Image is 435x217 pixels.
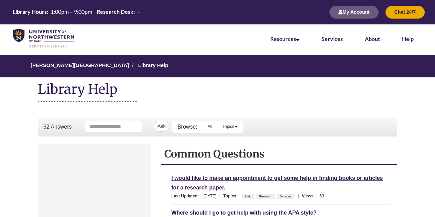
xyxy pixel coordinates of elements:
h2: Common Questions [164,147,394,160]
ul: Topics: [242,194,296,198]
a: Help [244,193,253,200]
span: 63 [319,194,324,198]
h1: Library Help [38,81,137,102]
button: Ask [154,121,169,132]
a: My Account [329,10,379,15]
a: I would like to make an appointment to get some help in finding books or articles for a research ... [171,174,383,192]
button: My Account [329,6,379,19]
a: Services [279,193,293,200]
a: Library Help [138,62,168,68]
a: All [203,121,217,132]
a: About [365,35,380,42]
th: Research Desk: [95,8,135,15]
span: [DATE] [204,194,217,198]
p: 62 Answers [43,123,72,131]
span: | [218,194,222,198]
span: Topics: [223,194,241,198]
a: Services [322,35,343,42]
span: – [137,8,140,15]
span: | [296,194,301,198]
a: Hours Today [11,8,142,16]
button: Chat 24/7 [385,6,425,19]
a: Resources [270,35,300,42]
a: Help [402,35,414,42]
a: Where should I go to get help with using the APA style? [171,209,317,217]
a: Topics [217,121,243,132]
p: Browse: [177,123,197,131]
table: Hours Today [11,8,142,15]
span: Views: [302,194,318,198]
th: Library Hours: [11,8,49,15]
a: [PERSON_NAME][GEOGRAPHIC_DATA] [31,62,129,68]
a: Chat 24/7 [385,10,425,15]
a: Research [258,193,273,200]
span: 1:00pm – 9:00pm [51,8,92,15]
img: UNWSP Library Logo [13,29,74,48]
span: Last Updated: [171,194,202,198]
